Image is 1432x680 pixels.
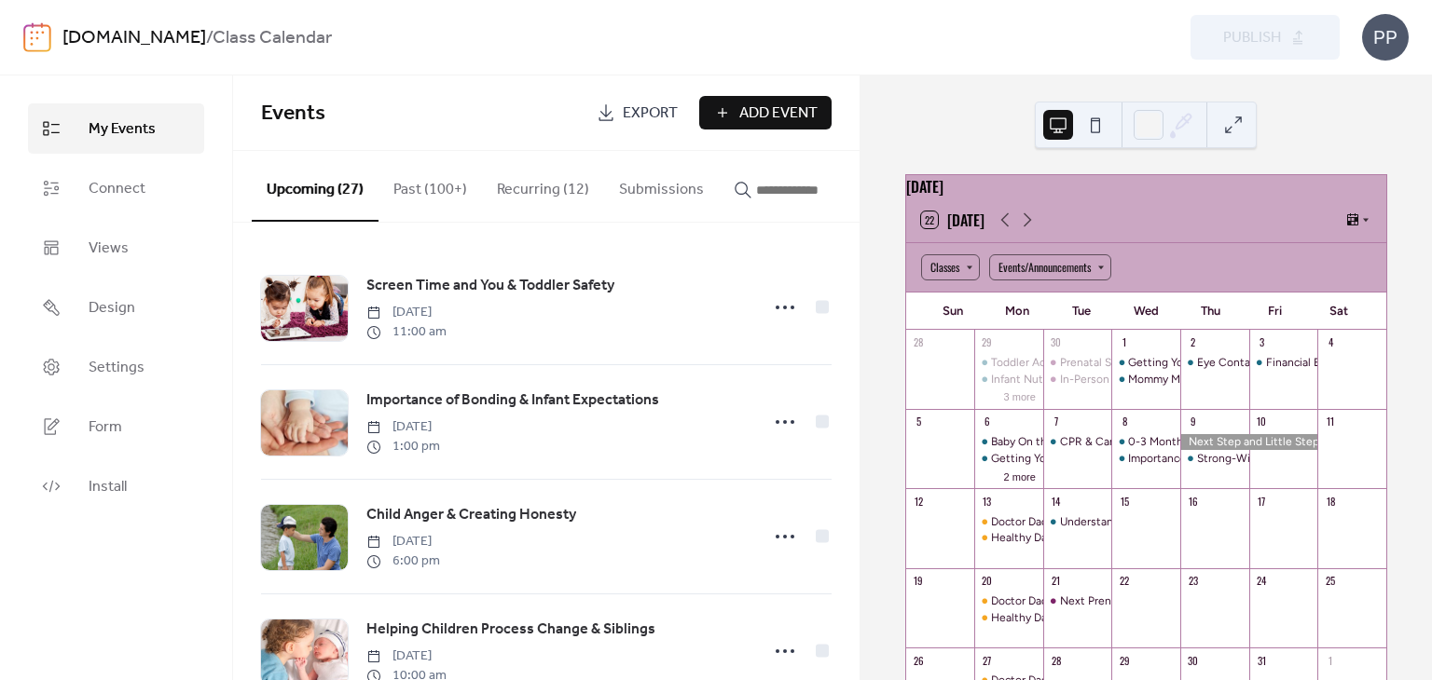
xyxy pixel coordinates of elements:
div: 17 [1255,494,1269,508]
div: 15 [1117,494,1131,508]
div: 19 [912,574,926,588]
div: 27 [980,653,994,667]
div: Mommy Milestones & Creating Kindness [1128,372,1335,388]
div: Thu [1178,292,1243,330]
div: Tue [1050,292,1114,330]
div: Wed [1114,292,1178,330]
div: Sun [921,292,985,330]
div: Baby On the Move & Staying Out of Debt [991,434,1199,450]
div: 6 [980,415,994,428]
span: Connect [89,178,145,200]
div: Mommy Milestones & Creating Kindness [1111,372,1180,388]
div: Baby On the Move & Staying Out of Debt [974,434,1043,450]
img: logo [23,22,51,52]
button: Past (100+) [379,151,482,220]
div: 0-3 Month & 3-6 Month Infant Expectations [1128,434,1353,450]
div: Doctor Dad - Spiritual Series [991,593,1135,609]
div: CPR & Car Seat Safety [1043,434,1112,450]
div: 18 [1323,494,1337,508]
div: [DATE] [906,175,1386,197]
a: Connect [28,163,204,213]
span: Views [89,238,129,260]
div: 0-3 Month & 3-6 Month Infant Expectations [1111,434,1180,450]
div: 4 [1323,335,1337,349]
a: Settings [28,342,204,392]
div: Doctor Dad - Spiritual Series [974,593,1043,609]
div: 26 [912,653,926,667]
span: Screen Time and You & Toddler Safety [366,275,614,297]
div: 23 [1186,574,1200,588]
span: Form [89,416,122,439]
div: Doctor Dad - Spiritual Series [974,514,1043,530]
div: Understanding Your Infant & Infant Accidents [1060,514,1290,530]
span: Events [261,93,325,134]
div: 29 [1117,653,1131,667]
div: 1 [1323,653,1337,667]
span: 6:00 pm [366,551,440,571]
div: 8 [1117,415,1131,428]
div: Importance of Words & Credit Cards: Friend or Foe? [1128,451,1393,467]
a: Design [28,282,204,333]
b: / [206,20,213,56]
div: Eye Contact Means Love & Words Matter: Magic Words [1180,355,1249,371]
div: 29 [980,335,994,349]
a: Importance of Bonding & Infant Expectations [366,388,659,413]
div: 2 [1186,335,1200,349]
span: 11:00 am [366,322,447,342]
a: Form [28,401,204,452]
span: Importance of Bonding & Infant Expectations [366,389,659,412]
span: Settings [89,357,145,379]
a: [DOMAIN_NAME] [62,20,206,56]
span: Add Event [739,102,818,125]
div: Prenatal Series [1043,355,1112,371]
div: Mon [985,292,1050,330]
a: Views [28,223,204,273]
div: 28 [912,335,926,349]
span: [DATE] [366,303,447,322]
div: Doctor Dad - Spiritual Series [991,514,1135,530]
div: 7 [1049,415,1063,428]
div: Getting Your Baby to Sleep & Crying [1128,355,1313,371]
button: Add Event [699,96,832,129]
div: Infant Nutrition & Budget 101 [991,372,1140,388]
div: 11 [1323,415,1337,428]
span: My Events [89,118,156,141]
div: Sat [1307,292,1371,330]
div: Importance of Words & Credit Cards: Friend or Foe? [1111,451,1180,467]
button: Upcoming (27) [252,151,379,222]
b: Class Calendar [213,20,332,56]
div: Infant Nutrition & Budget 101 [974,372,1043,388]
div: CPR & Car Seat Safety [1060,434,1175,450]
div: Toddler Accidents & Your Financial Future [991,355,1204,371]
div: 1 [1117,335,1131,349]
div: Healthy Dad - Spiritual Series [991,610,1140,626]
div: Fri [1243,292,1307,330]
div: 3 [1255,335,1269,349]
a: Install [28,461,204,511]
div: Financial Emergencies & Creating Motivation [1249,355,1318,371]
div: 31 [1255,653,1269,667]
div: PP [1362,14,1409,61]
div: Healthy Dad - Spiritual Series [991,530,1140,546]
span: Design [89,297,135,320]
div: In-Person Prenatal Series [1043,372,1112,388]
span: 1:00 pm [366,437,440,456]
a: Export [583,96,692,129]
div: Toddler Accidents & Your Financial Future [974,355,1043,371]
div: 30 [1186,653,1200,667]
span: [DATE] [366,646,447,666]
div: Next Prenatal Series Start Date [1060,593,1219,609]
div: Healthy Dad - Spiritual Series [974,610,1043,626]
div: In-Person Prenatal Series [1060,372,1189,388]
div: Understanding Your Infant & Infant Accidents [1043,514,1112,530]
div: 30 [1049,335,1063,349]
a: My Events [28,103,204,154]
div: Next Prenatal Series Start Date [1043,593,1112,609]
div: 12 [912,494,926,508]
span: Helping Children Process Change & Siblings [366,619,655,641]
a: Child Anger & Creating Honesty [366,503,576,527]
div: 10 [1255,415,1269,428]
div: 21 [1049,574,1063,588]
div: Healthy Dad - Spiritual Series [974,530,1043,546]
